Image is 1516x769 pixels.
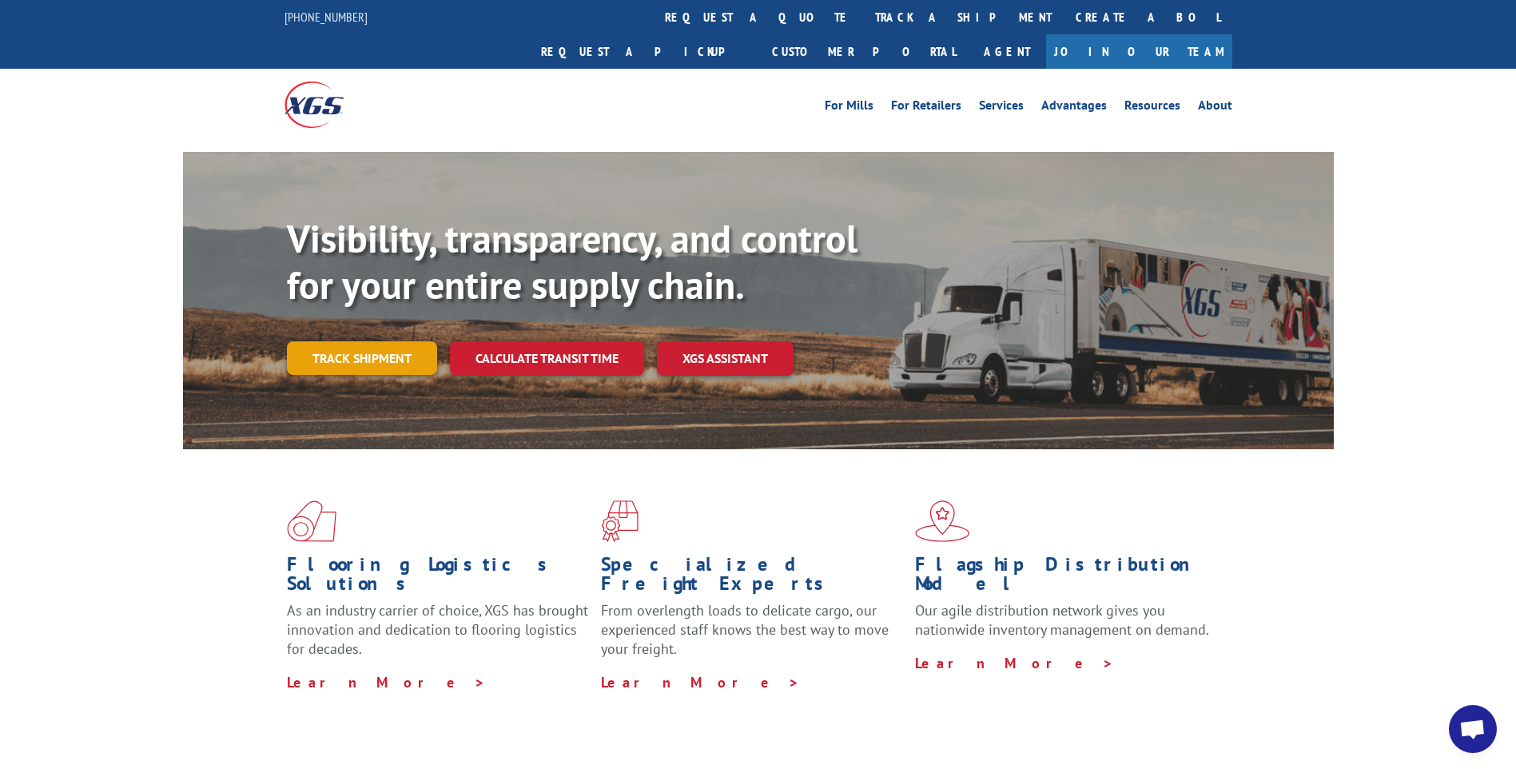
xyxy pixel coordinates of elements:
[287,500,336,542] img: xgs-icon-total-supply-chain-intelligence-red
[915,601,1209,639] span: Our agile distribution network gives you nationwide inventory management on demand.
[601,500,639,542] img: xgs-icon-focused-on-flooring-red
[915,654,1114,672] a: Learn More >
[657,341,794,376] a: XGS ASSISTANT
[601,673,800,691] a: Learn More >
[825,99,873,117] a: For Mills
[287,341,437,375] a: Track shipment
[450,341,644,376] a: Calculate transit time
[601,555,903,601] h1: Specialized Freight Experts
[891,99,961,117] a: For Retailers
[601,601,903,672] p: From overlength loads to delicate cargo, our experienced staff knows the best way to move your fr...
[1041,99,1107,117] a: Advantages
[1198,99,1232,117] a: About
[287,213,857,309] b: Visibility, transparency, and control for your entire supply chain.
[1449,705,1497,753] div: Open chat
[284,9,368,25] a: [PHONE_NUMBER]
[287,673,486,691] a: Learn More >
[915,555,1217,601] h1: Flagship Distribution Model
[915,500,970,542] img: xgs-icon-flagship-distribution-model-red
[760,34,968,69] a: Customer Portal
[979,99,1024,117] a: Services
[287,555,589,601] h1: Flooring Logistics Solutions
[529,34,760,69] a: Request a pickup
[287,601,588,658] span: As an industry carrier of choice, XGS has brought innovation and dedication to flooring logistics...
[1124,99,1180,117] a: Resources
[968,34,1046,69] a: Agent
[1046,34,1232,69] a: Join Our Team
